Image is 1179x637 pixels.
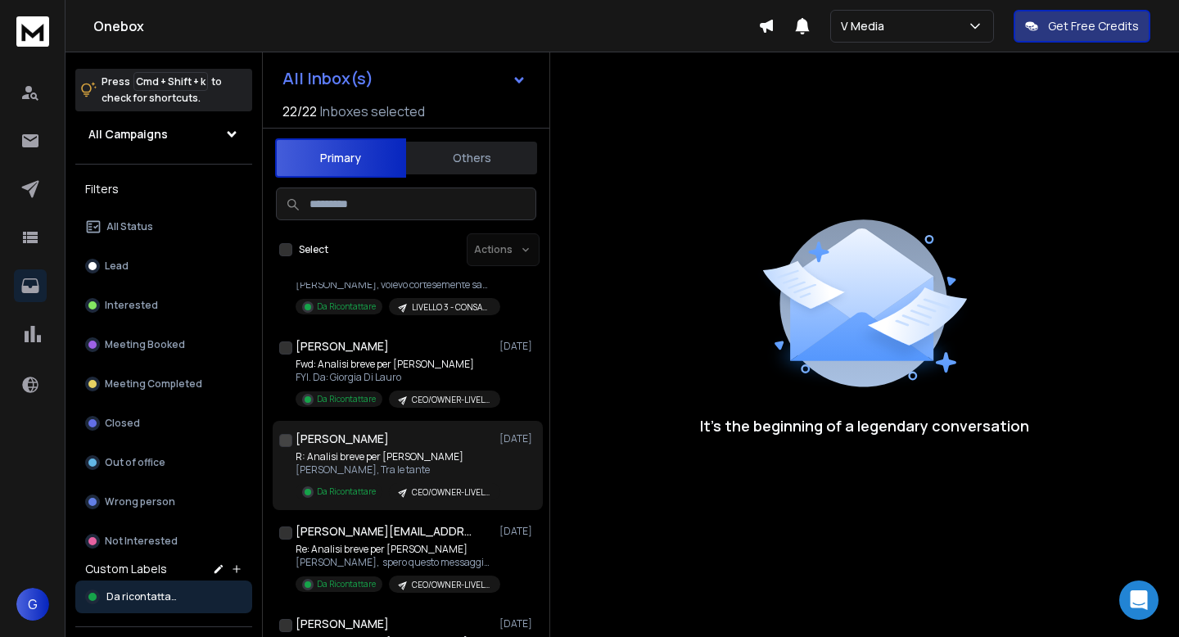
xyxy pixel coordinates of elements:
[412,301,490,314] p: LIVELLO 3 - CONSAPEVOLE DEL PROBLEMA test 2 Copy
[317,578,376,590] p: Da Ricontattare
[317,300,376,313] p: Da Ricontattare
[105,260,129,273] p: Lead
[275,138,406,178] button: Primary
[282,70,373,87] h1: All Inbox(s)
[1014,10,1150,43] button: Get Free Credits
[105,299,158,312] p: Interested
[282,102,317,121] span: 22 / 22
[75,446,252,479] button: Out of office
[106,220,153,233] p: All Status
[499,340,536,353] p: [DATE]
[296,463,492,477] p: [PERSON_NAME], Tra le tante
[320,102,425,121] h3: Inboxes selected
[317,393,376,405] p: Da Ricontattare
[105,495,175,508] p: Wrong person
[412,579,490,591] p: CEO/OWNER-LIVELLO 3 - CONSAPEVOLE DEL PROBLEMA-PERSONALIZZAZIONI TARGET A-TEST 1
[105,417,140,430] p: Closed
[105,338,185,351] p: Meeting Booked
[75,581,252,613] button: Da ricontattare
[406,140,537,176] button: Others
[75,289,252,322] button: Interested
[133,72,208,91] span: Cmd + Shift + k
[75,210,252,243] button: All Status
[499,525,536,538] p: [DATE]
[75,118,252,151] button: All Campaigns
[499,617,536,630] p: [DATE]
[75,486,252,518] button: Wrong person
[841,18,891,34] p: V Media
[16,588,49,621] button: G
[296,278,492,291] p: [PERSON_NAME], volevo cortesemente sapere se
[106,590,180,603] span: Da ricontattare
[1048,18,1139,34] p: Get Free Credits
[16,16,49,47] img: logo
[1119,581,1159,620] div: Open Intercom Messenger
[105,456,165,469] p: Out of office
[296,431,389,447] h1: [PERSON_NAME]
[75,407,252,440] button: Closed
[296,371,492,384] p: FYI. Da: Giorgia Di Lauro
[412,486,490,499] p: CEO/OWNER-LIVELLO 3 - CONSAPEVOLE DEL PROBLEMA-PERSONALIZZAZIONI TARGET A-TEST 1
[269,62,540,95] button: All Inbox(s)
[296,616,389,632] h1: [PERSON_NAME]
[75,178,252,201] h3: Filters
[700,414,1029,437] p: It’s the beginning of a legendary conversation
[105,377,202,391] p: Meeting Completed
[93,16,758,36] h1: Onebox
[85,561,167,577] h3: Custom Labels
[75,368,252,400] button: Meeting Completed
[296,338,389,355] h1: [PERSON_NAME]
[75,250,252,282] button: Lead
[75,328,252,361] button: Meeting Booked
[296,450,492,463] p: R: Analisi breve per [PERSON_NAME]
[296,358,492,371] p: Fwd: Analisi breve per [PERSON_NAME]
[88,126,168,142] h1: All Campaigns
[296,556,492,569] p: [PERSON_NAME], spero questo messaggio la
[412,394,490,406] p: CEO/OWNER-LIVELLO 3 - CONSAPEVOLE DEL PROBLEMA-PERSONALIZZAZIONI TARGET A-TEST 1
[499,432,536,445] p: [DATE]
[299,243,328,256] label: Select
[296,523,476,540] h1: [PERSON_NAME][EMAIL_ADDRESS][DOMAIN_NAME]
[102,74,222,106] p: Press to check for shortcuts.
[296,543,492,556] p: Re: Analisi breve per [PERSON_NAME]
[105,535,178,548] p: Not Interested
[75,525,252,558] button: Not Interested
[317,486,376,498] p: Da Ricontattare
